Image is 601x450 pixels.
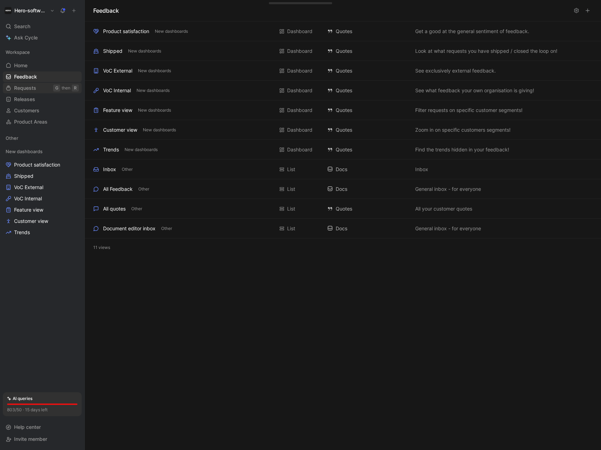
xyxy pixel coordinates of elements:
div: Dashboard [287,126,312,134]
button: Get a good at the general sentiment of feedback. [414,27,531,36]
div: Other [3,133,82,143]
div: Document editor inboxOtherList DocsGeneral inbox - for everyoneView actions [85,219,601,238]
div: All quotes [103,205,126,213]
div: Quotes [327,27,408,36]
a: Home [3,60,82,71]
span: Home [14,62,27,69]
button: General inbox - for everyone [414,185,482,193]
div: AI queries [7,395,32,402]
div: then [62,85,70,92]
a: Releases [3,94,82,105]
a: Feature view [3,205,82,215]
div: New dashboards [3,146,82,157]
div: 11 views [85,238,601,257]
span: Feature view [14,206,43,213]
div: Dashboard [287,106,312,114]
div: Docs [327,185,408,193]
div: Customer view [103,126,137,134]
div: Quotes [327,47,408,55]
h1: Feedback [93,6,119,15]
div: Docs [327,224,408,233]
div: Quotes [327,106,408,114]
a: Feedback [3,71,82,82]
button: Other [160,225,173,232]
div: Other [3,133,82,145]
span: New dashboards [6,148,43,155]
button: New dashboards [137,107,172,113]
button: Hero-softwareHero-software [3,6,56,15]
span: Invite member [14,436,47,442]
div: Product satisfactionNew dashboardsDashboard QuotesGet a good at the general sentiment of feedback... [85,21,601,41]
div: All FeedbackOtherList DocsGeneral inbox - for everyoneView actions [85,179,601,199]
div: G [53,85,60,92]
span: Other [6,135,18,142]
span: Product Areas [14,118,48,125]
span: New dashboards [143,126,176,133]
button: New dashboards [123,146,159,153]
span: Help center [14,424,41,430]
div: Feature viewNew dashboardsDashboard QuotesFilter requests on specific customer segments!View actions [85,100,601,120]
span: Other [161,225,172,232]
span: Shipped [14,173,33,180]
button: New dashboards [141,127,177,133]
div: Trends [103,145,119,154]
span: Look at what requests you have shipped / closed the loop on! [415,47,557,55]
div: Dashboard [287,67,312,75]
a: VoC External [3,182,82,193]
a: RequestsGthenR [3,83,82,93]
div: Quotes [327,86,408,95]
div: Workspace [3,47,82,57]
span: New dashboards [125,146,158,153]
span: Filter requests on specific customer segments! [415,106,523,114]
button: Other [137,186,151,192]
div: Dashboard [287,86,312,95]
img: Hero-software [5,7,12,14]
span: New dashboards [138,67,171,74]
a: Product Areas [3,117,82,127]
button: Inbox [414,165,430,174]
div: ShippedNew dashboardsDashboard QuotesLook at what requests you have shipped / closed the loop on!... [85,41,601,61]
button: New dashboards [127,48,163,54]
div: VoC External [103,67,132,75]
span: Inbox [415,165,428,174]
span: Feedback [14,73,37,80]
span: Other [131,205,142,212]
div: Inbox [103,165,116,174]
button: Filter requests on specific customer segments! [414,106,524,114]
div: Dashboard [287,27,312,36]
button: See exclusively external feedback. [414,67,497,75]
div: New dashboardsProduct satisfactionShippedVoC ExternalVoC InternalFeature viewCustomer viewTrends [3,146,82,238]
div: VoC Internal [103,86,131,95]
span: Workspace [6,49,30,56]
a: Customers [3,105,82,116]
span: Customers [14,107,39,114]
div: Help center [3,422,82,432]
div: R [72,85,79,92]
div: Search [3,21,82,32]
button: Other [120,166,134,173]
span: Ask Cycle [14,33,38,42]
div: Invite member [3,434,82,444]
a: Product satisfaction [3,160,82,170]
div: Quotes [327,205,408,213]
span: All your customer quotes [415,205,472,213]
span: See what feedback your own organisation is giving! [415,86,534,95]
span: Customer view [14,218,48,225]
h1: Hero-software [14,7,47,14]
button: New dashboards [137,68,172,74]
div: Quotes [327,67,408,75]
div: Shipped [103,47,122,55]
div: Dashboard [287,47,312,55]
a: Trends [3,227,82,238]
button: New dashboards [135,87,171,94]
a: Ask Cycle [3,32,82,43]
span: Product satisfaction [14,161,60,168]
span: General inbox - for everyone [415,185,481,193]
div: List [287,224,295,233]
div: List [287,185,295,193]
span: Get a good at the general sentiment of feedback. [415,27,529,36]
span: Search [14,22,30,31]
div: Dashboard [287,145,312,154]
span: Other [122,166,133,173]
div: List [287,205,295,213]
